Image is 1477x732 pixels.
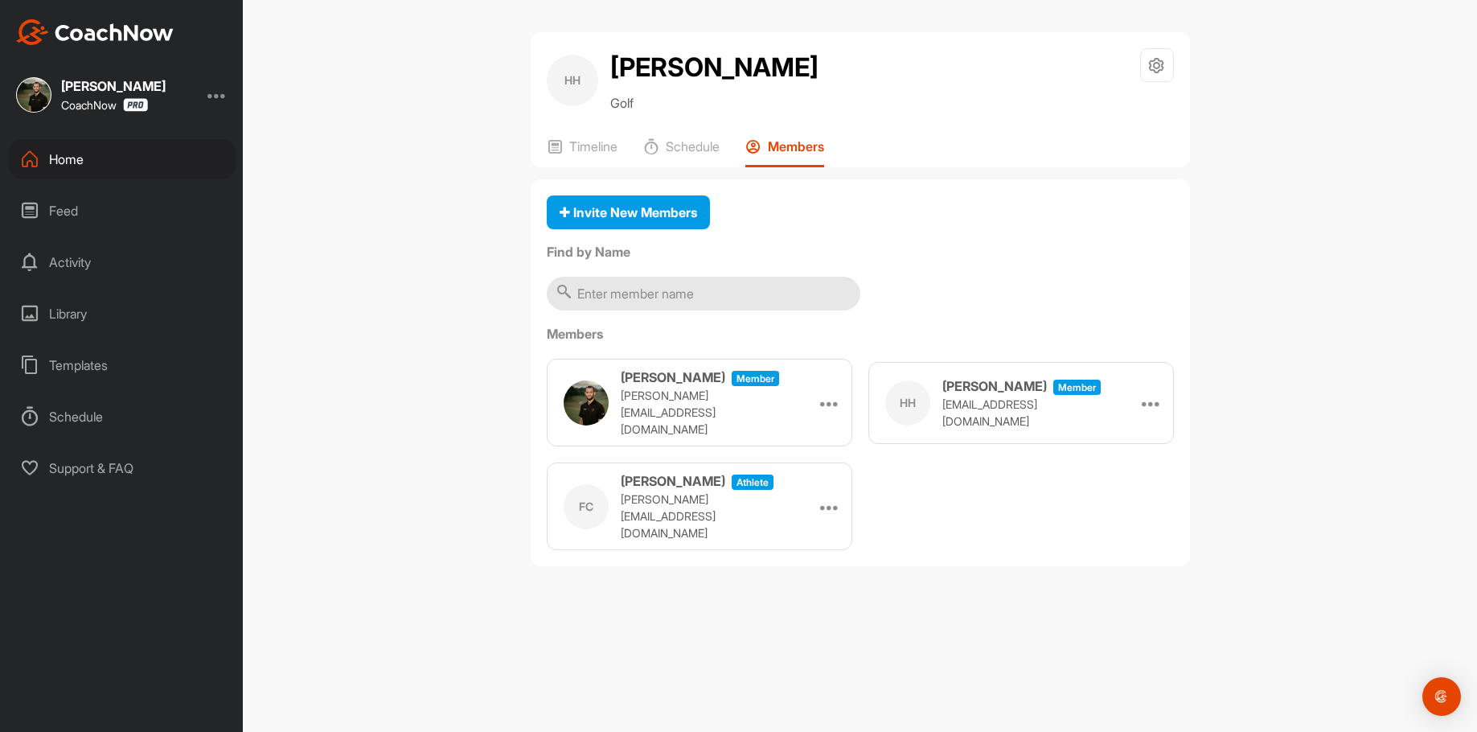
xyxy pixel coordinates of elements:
[61,80,166,93] div: [PERSON_NAME]
[9,345,236,385] div: Templates
[547,55,598,106] div: HH
[9,242,236,282] div: Activity
[1053,380,1101,395] span: Member
[885,380,930,426] div: HH
[942,376,1047,396] h3: [PERSON_NAME]
[9,139,236,179] div: Home
[9,191,236,231] div: Feed
[564,380,609,426] img: user
[547,195,710,230] button: Invite New Members
[621,491,782,541] p: [PERSON_NAME][EMAIL_ADDRESS][DOMAIN_NAME]
[569,138,617,154] p: Timeline
[547,277,860,310] input: Enter member name
[16,77,51,113] img: square_3641e69a23774a22bb1969e55584baa6.jpg
[61,98,148,112] div: CoachNow
[16,19,174,45] img: CoachNow
[1422,677,1461,716] div: Open Intercom Messenger
[621,368,725,387] h3: [PERSON_NAME]
[123,98,148,112] img: CoachNow Pro
[547,324,1174,343] label: Members
[621,471,725,491] h3: [PERSON_NAME]
[621,387,782,438] p: [PERSON_NAME][EMAIL_ADDRESS][DOMAIN_NAME]
[942,396,1103,430] p: [EMAIL_ADDRESS][DOMAIN_NAME]
[732,475,773,490] span: athlete
[560,204,697,220] span: Invite New Members
[610,93,819,113] p: Golf
[9,397,236,437] div: Schedule
[666,138,720,154] p: Schedule
[547,242,1174,261] label: Find by Name
[768,138,824,154] p: Members
[610,48,819,87] h2: [PERSON_NAME]
[564,484,609,529] div: FC
[732,371,779,386] span: Member
[9,294,236,334] div: Library
[9,448,236,488] div: Support & FAQ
